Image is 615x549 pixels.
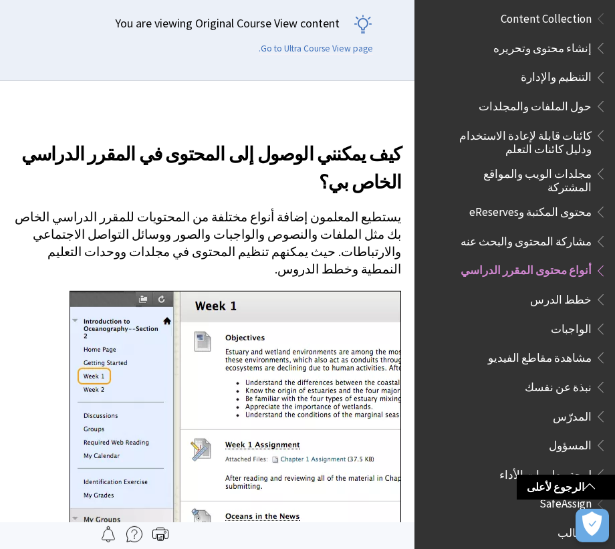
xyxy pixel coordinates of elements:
span: إنشاء محتوى وتحريره [493,37,592,55]
span: كائنات قابلة لإعادة الاستخدام ودليل كائنات التعلم [457,124,592,156]
a: الرجوع لأعلى [517,475,615,500]
h2: كيف يمكنني الوصول إلى المحتوى في المقرر الدراسي الخاص بي؟ [13,124,401,196]
button: فتح التفضيلات [576,509,609,542]
span: مجلدات الويب والمواقع المشتركة [457,162,592,194]
span: مشاركة المحتوى والبحث عنه [461,230,592,248]
span: SafeAssign [539,493,592,511]
img: Follow this page [100,526,116,542]
span: الواجبات [551,318,592,336]
span: Content Collection [501,7,592,25]
p: You are viewing Original Course View content [13,15,373,31]
img: Print [152,526,168,542]
img: More help [126,526,142,542]
span: مشاهدة مقاطع الفيديو [488,346,592,364]
span: نبذة عن نفسك [525,376,592,394]
p: يستطيع المعلمون إضافة أنواع مختلفة من المحتويات للمقرر الدراسي الخاص بك مثل الملفات والنصوص والوا... [13,209,401,279]
span: المسؤول [549,434,592,452]
span: المدرّس [553,405,592,423]
a: Go to Ultra Course View page. [259,43,373,55]
span: أنواع محتوى المقرر الدراسي [461,259,592,278]
span: حول الملفات والمجلدات [479,95,592,113]
span: خطط الدرس [530,288,592,306]
span: لوحة معلومات الأداء [499,463,592,481]
span: محتوى المكتبة وeReserves [469,201,592,219]
span: الطالب [558,522,592,540]
span: التنظيم والإدارة [521,66,592,84]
